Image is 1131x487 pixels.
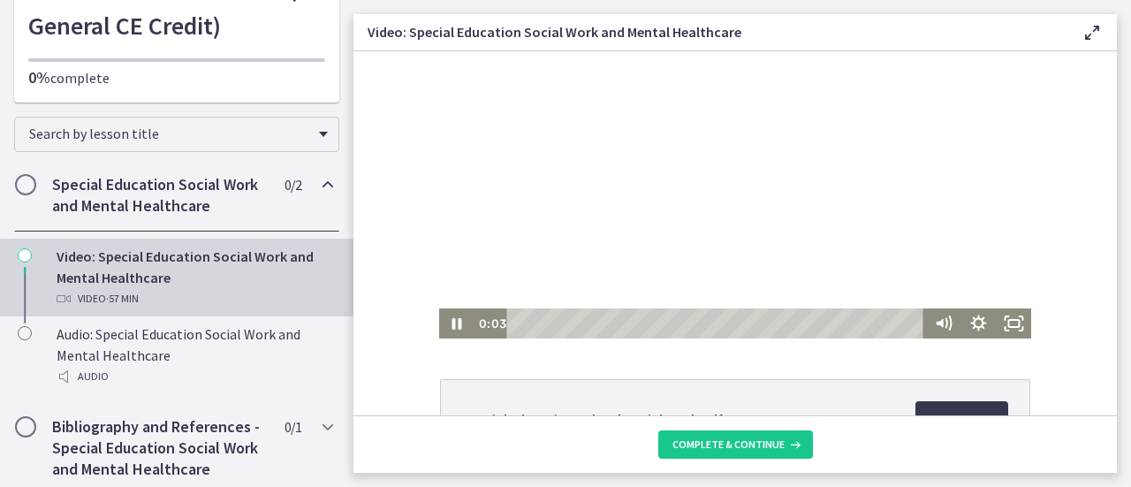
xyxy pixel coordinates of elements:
[368,21,1053,42] h3: Video: Special Education Social Work and Mental Healthcare
[353,51,1117,339] iframe: Video Lesson
[915,401,1008,437] a: Download
[930,408,994,430] span: Download
[14,117,339,152] div: Search by lesson title
[106,288,139,309] span: · 57 min
[28,67,50,88] span: 0%
[57,246,332,309] div: Video: Special Education Social Work and Mental Healthcare
[658,430,813,459] button: Complete & continue
[572,257,607,287] button: Mute
[28,67,325,88] p: complete
[52,416,268,480] h2: Bibliography and References - Special Education Social Work and Mental Healthcare
[57,366,332,387] div: Audio
[642,257,678,287] button: Fullscreen
[52,174,268,217] h2: Special Education Social Work and Mental Healthcare
[57,288,332,309] div: Video
[672,438,785,452] span: Complete & continue
[285,416,301,438] span: 0 / 1
[29,125,310,142] span: Search by lesson title
[607,257,642,287] button: Show settings menu
[57,323,332,387] div: Audio: Special Education Social Work and Mental Healthcare
[462,408,723,430] span: Special Education School Social Work.pdf
[285,174,301,195] span: 0 / 2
